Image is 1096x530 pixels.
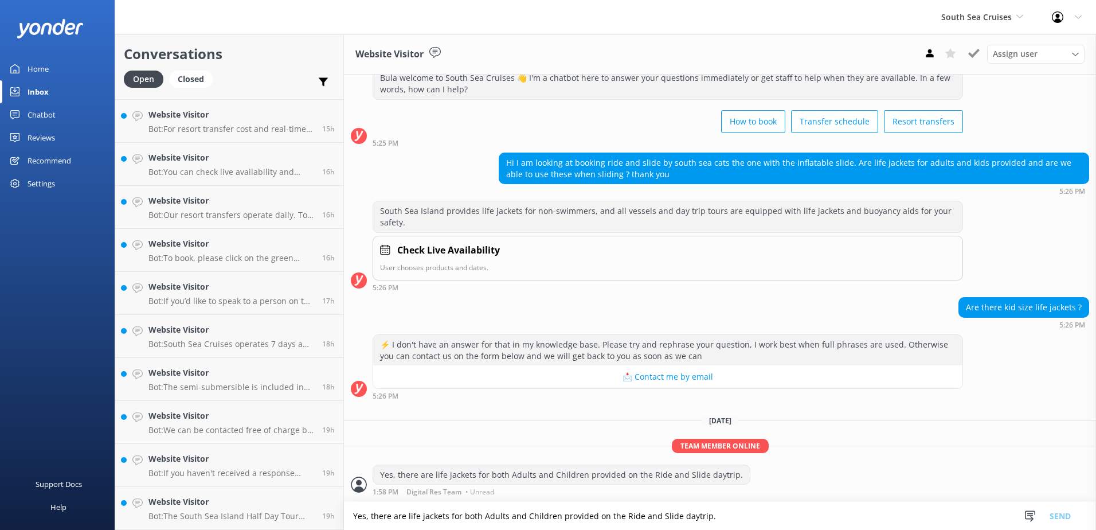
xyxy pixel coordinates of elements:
[322,124,335,134] span: 10:05pm 19-Aug-2025 (UTC +12:00) Pacific/Auckland
[322,210,335,220] span: 09:31pm 19-Aug-2025 (UTC +12:00) Pacific/Auckland
[322,253,335,263] span: 09:04pm 19-Aug-2025 (UTC +12:00) Pacific/Auckland
[373,365,962,388] button: 📩 Contact me by email
[322,425,335,435] span: 06:54pm 19-Aug-2025 (UTC +12:00) Pacific/Auckland
[987,45,1085,63] div: Assign User
[28,172,55,195] div: Settings
[1059,322,1085,329] strong: 5:26 PM
[148,124,314,134] p: Bot: For resort transfer cost and real-time availability from [GEOGRAPHIC_DATA] to [GEOGRAPHIC_DA...
[115,401,343,444] a: Website VisitorBot:We can be contacted free of charge by either messaging or calling on WhatsApp ...
[373,393,398,400] strong: 5:26 PM
[28,103,56,126] div: Chatbot
[373,285,398,291] strong: 5:26 PM
[17,19,83,38] img: yonder-white-logo.png
[115,186,343,229] a: Website VisitorBot:Our resort transfers operate daily. To view the resort transfer schedule, visi...
[322,296,335,306] span: 08:53pm 19-Aug-2025 (UTC +12:00) Pacific/Auckland
[322,468,335,478] span: 06:52pm 19-Aug-2025 (UTC +12:00) Pacific/Auckland
[115,272,343,315] a: Website VisitorBot:If you’d like to speak to a person on the South Sea Cruises team, please call ...
[169,72,218,85] a: Closed
[884,110,963,133] button: Resort transfers
[28,149,71,172] div: Recommend
[373,488,750,496] div: 01:58pm 20-Aug-2025 (UTC +12:00) Pacific/Auckland
[373,283,963,291] div: 05:26pm 19-Aug-2025 (UTC +12:00) Pacific/Auckland
[397,243,500,258] h4: Check Live Availability
[148,367,314,379] h4: Website Visitor
[373,68,962,99] div: Bula welcome to South Sea Cruises 👋 I'm a chatbot here to answer your questions immediately or ge...
[28,80,49,103] div: Inbox
[373,335,962,365] div: ⚡ I don't have an answer for that in my knowledge base. Please try and rephrase your question, I ...
[115,444,343,487] a: Website VisitorBot:If you haven't received a response regarding your resort booking, please conta...
[148,280,314,293] h4: Website Visitor
[115,229,343,272] a: Website VisitorBot:To book, please click on the green Book Now button on our website and follow t...
[322,167,335,177] span: 09:41pm 19-Aug-2025 (UTC +12:00) Pacific/Auckland
[499,153,1089,184] div: Hi I am looking at booking ride and slide by south sea cats the one with the inflatable slide. Ar...
[373,140,398,147] strong: 5:25 PM
[148,194,314,207] h4: Website Visitor
[148,511,314,521] p: Bot: The South Sea Island Half Day Tour includes activities such as: - Return vessel transfers fr...
[124,71,163,88] div: Open
[28,57,49,80] div: Home
[148,324,314,336] h4: Website Visitor
[373,465,750,485] div: Yes, there are life jackets for both Adults and Children provided on the Ride and Slide daytrip.
[148,167,314,177] p: Bot: You can check live availability and book your Malamala Beach Club passes online at [URL][DOM...
[941,11,1012,22] span: South Sea Cruises
[115,487,343,530] a: Website VisitorBot:The South Sea Island Half Day Tour includes activities such as: - Return vesse...
[148,496,314,508] h4: Website Visitor
[499,187,1089,195] div: 05:26pm 19-Aug-2025 (UTC +12:00) Pacific/Auckland
[791,110,878,133] button: Transfer schedule
[373,201,962,232] div: South Sea Island provides life jackets for non-swimmers, and all vessels and day trip tours are e...
[406,489,461,496] span: Digital Res Team
[124,72,169,85] a: Open
[148,453,314,465] h4: Website Visitor
[148,425,314,435] p: Bot: We can be contacted free of charge by either messaging or calling on WhatsApp via these numb...
[322,511,335,521] span: 06:48pm 19-Aug-2025 (UTC +12:00) Pacific/Auckland
[721,110,785,133] button: How to book
[148,253,314,263] p: Bot: To book, please click on the green Book Now button on our website and follow the prompts. Yo...
[322,339,335,349] span: 07:53pm 19-Aug-2025 (UTC +12:00) Pacific/Auckland
[115,358,343,401] a: Website VisitorBot:The semi-submersible is included in [GEOGRAPHIC_DATA]'s Day Trip. [GEOGRAPHIC_...
[50,496,66,519] div: Help
[115,143,343,186] a: Website VisitorBot:You can check live availability and book your Malamala Beach Club passes onlin...
[148,382,314,392] p: Bot: The semi-submersible is included in [GEOGRAPHIC_DATA]'s Day Trip. [GEOGRAPHIC_DATA] is open ...
[322,382,335,392] span: 07:46pm 19-Aug-2025 (UTC +12:00) Pacific/Auckland
[380,262,956,273] p: User chooses products and dates.
[672,439,769,453] span: Team member online
[702,416,738,426] span: [DATE]
[169,71,213,88] div: Closed
[148,108,314,121] h4: Website Visitor
[958,321,1089,329] div: 05:26pm 19-Aug-2025 (UTC +12:00) Pacific/Auckland
[148,410,314,422] h4: Website Visitor
[148,210,314,220] p: Bot: Our resort transfers operate daily. To view the resort transfer schedule, visit [URL][DOMAIN...
[373,489,398,496] strong: 1:58 PM
[355,47,424,62] h3: Website Visitor
[148,339,314,349] p: Bot: South Sea Cruises operates 7 days a week, but not all products operate daily. For specific i...
[993,48,1038,60] span: Assign user
[373,139,963,147] div: 05:25pm 19-Aug-2025 (UTC +12:00) Pacific/Auckland
[115,315,343,358] a: Website VisitorBot:South Sea Cruises operates 7 days a week, but not all products operate daily. ...
[124,43,335,65] h2: Conversations
[36,473,82,496] div: Support Docs
[148,151,314,164] h4: Website Visitor
[115,100,343,143] a: Website VisitorBot:For resort transfer cost and real-time availability from [GEOGRAPHIC_DATA] to ...
[959,298,1089,317] div: Are there kid size life jackets ?
[148,468,314,478] p: Bot: If you haven't received a response regarding your resort booking, please contact the reserva...
[1059,188,1085,195] strong: 5:26 PM
[28,126,55,149] div: Reviews
[148,237,314,250] h4: Website Visitor
[148,296,314,306] p: Bot: If you’d like to speak to a person on the South Sea Cruises team, please call [PHONE_NUMBER]...
[465,489,494,496] span: • Unread
[373,392,963,400] div: 05:26pm 19-Aug-2025 (UTC +12:00) Pacific/Auckland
